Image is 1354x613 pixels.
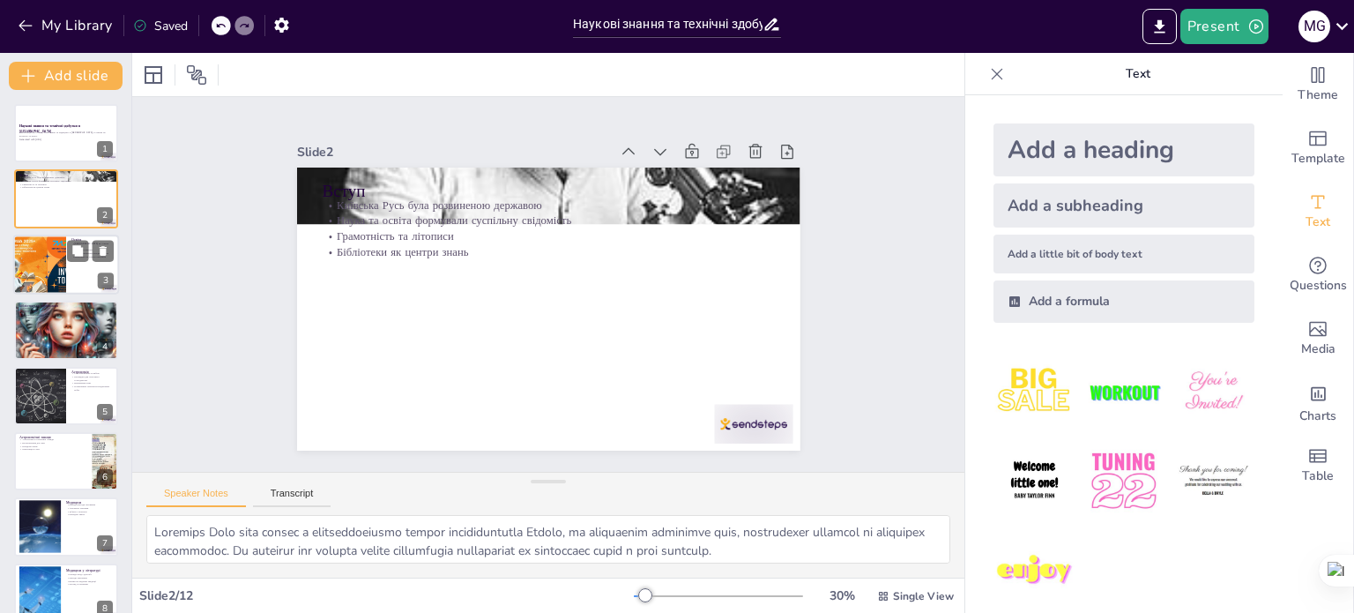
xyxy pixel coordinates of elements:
div: 30 % [821,587,863,604]
p: Generated with [URL] [19,138,113,141]
button: Add slide [9,62,123,90]
p: Князівські школи [71,249,114,252]
div: Add a table [1283,434,1353,497]
span: Questions [1290,276,1347,295]
div: Add a little bit of body text [993,235,1254,273]
img: 1.jpeg [993,351,1075,433]
div: 6 [14,432,118,490]
p: Визначення свят [71,381,113,385]
div: Add a subheading [993,183,1254,228]
div: 1 [14,104,118,162]
button: Export to PowerPoint [1142,9,1177,44]
button: Present [1180,9,1268,44]
p: Медицина у літературі [66,567,113,572]
div: 5 [14,367,118,425]
p: Бібліотеки як основа навчання [71,255,114,258]
p: Передача знань [19,445,87,448]
textarea: Loremips Dolo sita consec a elitseddoeiusmo tempor incididuntutla Etdolo, ma aliquaenim adminimve... [146,515,950,564]
p: Грамотність та літописи [322,228,775,244]
p: Догляд за хворими [66,583,113,587]
p: Бібліотеки та літописання [19,303,113,309]
button: Speaker Notes [146,488,246,507]
p: Поради щодо здоров’я [66,573,113,577]
span: Media [1301,340,1335,359]
p: Передача знань [66,513,113,517]
p: Спостереження за небом [71,371,113,375]
p: Освіта [71,237,114,243]
div: M G [1298,11,1330,42]
p: [PERSON_NAME] [19,310,113,314]
p: Ідентичність народу [19,317,113,320]
div: Add a heading [993,123,1254,176]
p: Усна та письмова передача знань [71,251,114,255]
p: Астрономічні знання [19,435,87,440]
span: Single View [893,589,954,603]
div: 7 [14,497,118,556]
input: Insert title [573,11,763,37]
div: 7 [97,535,113,551]
div: Get real-time input from your audience [1283,243,1353,307]
p: Астрономія [71,369,113,374]
strong: Наукові знання та технічні здобутки в [GEOGRAPHIC_DATA] [19,124,80,134]
img: 7.jpeg [993,530,1075,612]
div: 4 [14,301,118,359]
img: 4.jpeg [993,440,1075,522]
img: 6.jpeg [1172,440,1254,522]
p: Встановлення дат свят [19,441,87,445]
p: Грамотність та літописи [19,183,113,186]
p: Народні методи лікування [66,504,113,507]
p: [DEMOGRAPHIC_DATA] як освітні центри [71,242,114,248]
div: 6 [97,469,113,485]
p: Зв'язок з релігією [66,511,113,514]
img: 3.jpeg [1172,351,1254,433]
p: Наука та освіта формували суспільну свідомість [322,213,775,228]
div: 1 [97,141,113,157]
p: Вступ [19,172,113,177]
div: 2 [97,207,113,223]
div: Add charts and graphs [1283,370,1353,434]
span: Position [186,64,207,86]
p: Астрономія та релігійні обряди [19,438,87,442]
p: Методи лікування [66,576,113,579]
span: Text [1306,213,1330,232]
p: Наука та освіта формували суспільну свідомість [19,179,113,183]
button: Duplicate Slide [67,240,88,261]
span: Charts [1299,407,1336,426]
p: Медицина [66,500,113,505]
div: Change the overall theme [1283,53,1353,116]
div: Add images, graphics, shapes or video [1283,307,1353,370]
div: Add ready made slides [1283,116,1353,180]
div: 2 [14,169,118,228]
div: Slide 2 / 12 [139,587,634,604]
img: 2.jpeg [1082,351,1164,433]
div: Add text boxes [1283,180,1353,243]
button: Transcript [253,488,331,507]
img: 5.jpeg [1082,440,1164,522]
p: Вплив на медичні традиції [66,579,113,583]
p: Київська Русь була розвиненою державою [19,176,113,179]
p: Планування сільськогосподарських робіт [71,385,113,391]
span: Theme [1298,86,1338,105]
button: M G [1298,9,1330,44]
p: Орієнтація в часі [19,448,87,452]
div: Layout [139,61,167,89]
p: Київська Русь була розвиненою державою [322,197,775,213]
span: Template [1291,149,1345,168]
div: 4 [97,339,113,355]
p: Авторитет знахарів [66,507,113,511]
p: Вступ [322,179,775,203]
button: My Library [13,11,120,40]
div: 3 [13,235,119,295]
div: Slide 2 [297,144,610,161]
div: 3 [98,273,114,288]
div: 5 [97,404,113,420]
p: Календарі для сільського господарства [71,375,113,381]
p: Бібліотеки як центри знань [322,244,775,260]
p: Презентація про освіту, астрономію та медицину в [GEOGRAPHIC_DATA], їх вплив на культуру та науку. [19,131,113,138]
p: Збирання книг та рукописів [19,307,113,310]
div: Add a formula [993,280,1254,323]
span: Table [1302,467,1334,486]
p: Text [1011,53,1265,95]
button: Delete Slide [93,240,114,261]
p: Бібліотеки як центри знань [19,185,113,189]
